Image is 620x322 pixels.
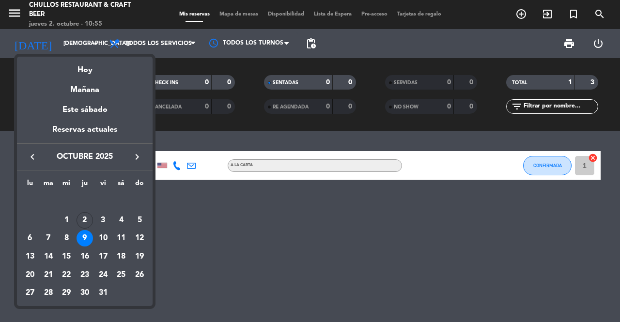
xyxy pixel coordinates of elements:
[40,248,57,265] div: 14
[40,267,57,283] div: 21
[77,267,93,283] div: 23
[21,247,39,266] td: 13 de octubre de 2025
[21,284,39,302] td: 27 de octubre de 2025
[76,247,94,266] td: 16 de octubre de 2025
[94,211,112,230] td: 3 de octubre de 2025
[94,284,112,302] td: 31 de octubre de 2025
[131,267,148,283] div: 26
[39,284,58,302] td: 28 de octubre de 2025
[57,284,76,302] td: 29 de octubre de 2025
[76,266,94,284] td: 23 de octubre de 2025
[130,247,149,266] td: 19 de octubre de 2025
[94,178,112,193] th: viernes
[21,178,39,193] th: lunes
[40,230,57,246] div: 7
[58,267,75,283] div: 22
[94,266,112,284] td: 24 de octubre de 2025
[95,267,111,283] div: 24
[58,230,75,246] div: 8
[17,57,153,77] div: Hoy
[112,247,131,266] td: 18 de octubre de 2025
[77,230,93,246] div: 9
[112,178,131,193] th: sábado
[131,248,148,265] div: 19
[131,151,143,163] i: keyboard_arrow_right
[58,285,75,301] div: 29
[22,267,38,283] div: 20
[39,229,58,247] td: 7 de octubre de 2025
[112,211,131,230] td: 4 de octubre de 2025
[57,211,76,230] td: 1 de octubre de 2025
[21,229,39,247] td: 6 de octubre de 2025
[94,229,112,247] td: 10 de octubre de 2025
[17,123,153,143] div: Reservas actuales
[76,284,94,302] td: 30 de octubre de 2025
[76,211,94,230] td: 2 de octubre de 2025
[130,229,149,247] td: 12 de octubre de 2025
[57,178,76,193] th: miércoles
[130,266,149,284] td: 26 de octubre de 2025
[95,212,111,229] div: 3
[112,266,131,284] td: 25 de octubre de 2025
[22,285,38,301] div: 27
[27,151,38,163] i: keyboard_arrow_left
[94,247,112,266] td: 17 de octubre de 2025
[58,248,75,265] div: 15
[131,230,148,246] div: 12
[77,285,93,301] div: 30
[113,230,129,246] div: 11
[77,212,93,229] div: 2
[39,247,58,266] td: 14 de octubre de 2025
[58,212,75,229] div: 1
[76,229,94,247] td: 9 de octubre de 2025
[17,77,153,96] div: Mañana
[21,193,149,211] td: OCT.
[128,151,146,163] button: keyboard_arrow_right
[17,96,153,123] div: Este sábado
[95,230,111,246] div: 10
[113,248,129,265] div: 18
[57,266,76,284] td: 22 de octubre de 2025
[113,267,129,283] div: 25
[41,151,128,163] span: octubre 2025
[76,178,94,193] th: jueves
[22,248,38,265] div: 13
[95,248,111,265] div: 17
[130,178,149,193] th: domingo
[130,211,149,230] td: 5 de octubre de 2025
[39,266,58,284] td: 21 de octubre de 2025
[22,230,38,246] div: 6
[95,285,111,301] div: 31
[24,151,41,163] button: keyboard_arrow_left
[131,212,148,229] div: 5
[112,229,131,247] td: 11 de octubre de 2025
[40,285,57,301] div: 28
[113,212,129,229] div: 4
[57,229,76,247] td: 8 de octubre de 2025
[57,247,76,266] td: 15 de octubre de 2025
[39,178,58,193] th: martes
[77,248,93,265] div: 16
[21,266,39,284] td: 20 de octubre de 2025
